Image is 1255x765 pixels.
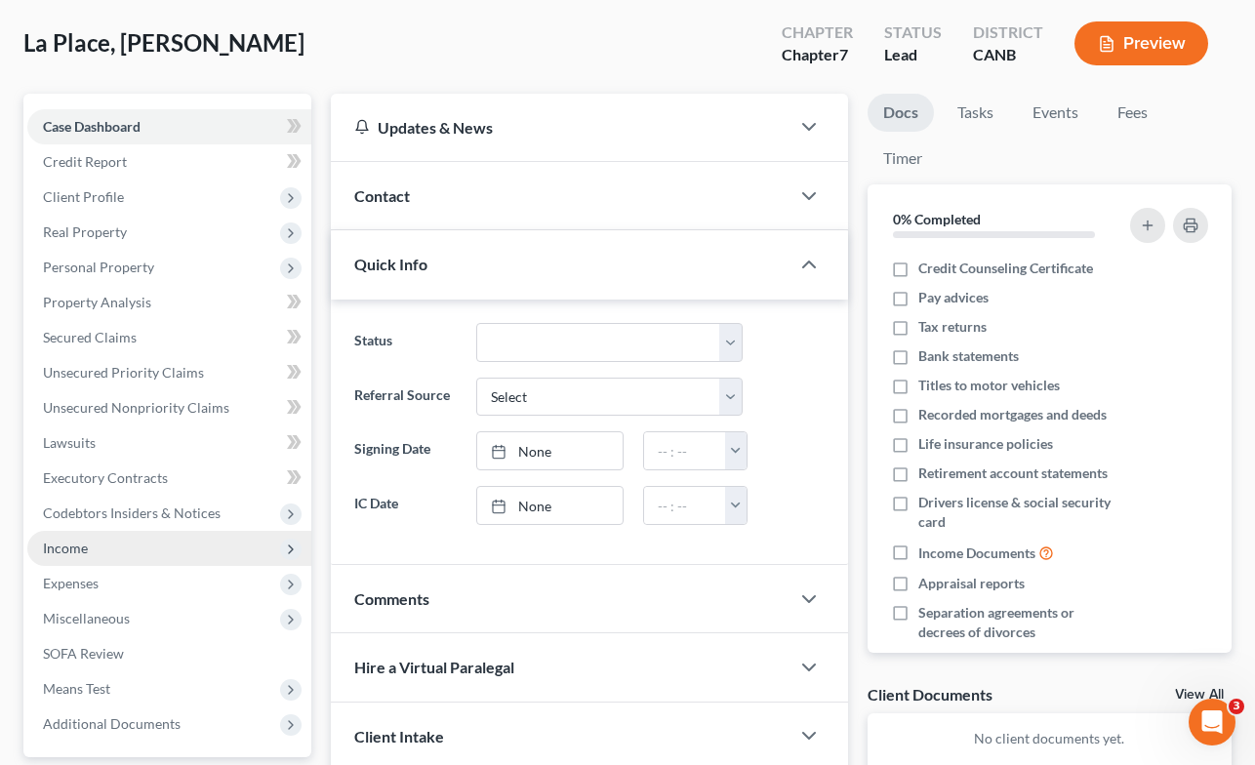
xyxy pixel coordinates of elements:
[354,658,514,676] span: Hire a Virtual Paralegal
[354,117,766,138] div: Updates & News
[1189,699,1235,745] iframe: Intercom live chat
[43,680,110,697] span: Means Test
[43,610,130,626] span: Miscellaneous
[644,487,726,524] input: -- : --
[477,487,623,524] a: None
[43,294,151,310] span: Property Analysis
[883,729,1216,748] p: No client documents yet.
[354,255,427,273] span: Quick Info
[27,144,311,180] a: Credit Report
[918,259,1093,278] span: Credit Counseling Certificate
[27,285,311,320] a: Property Analysis
[918,317,987,337] span: Tax returns
[973,21,1043,44] div: District
[893,211,981,227] strong: 0% Completed
[27,636,311,671] a: SOFA Review
[884,44,942,66] div: Lead
[27,109,311,144] a: Case Dashboard
[1017,94,1094,132] a: Events
[918,376,1060,395] span: Titles to motor vehicles
[344,378,467,417] label: Referral Source
[918,603,1124,642] span: Separation agreements or decrees of divorces
[43,715,181,732] span: Additional Documents
[43,223,127,240] span: Real Property
[918,405,1107,424] span: Recorded mortgages and deeds
[354,589,429,608] span: Comments
[344,431,467,470] label: Signing Date
[644,432,726,469] input: -- : --
[884,21,942,44] div: Status
[43,118,141,135] span: Case Dashboard
[839,45,848,63] span: 7
[1175,688,1224,702] a: View All
[43,399,229,416] span: Unsecured Nonpriority Claims
[354,186,410,205] span: Contact
[918,463,1108,483] span: Retirement account statements
[27,390,311,425] a: Unsecured Nonpriority Claims
[868,684,992,705] div: Client Documents
[43,645,124,662] span: SOFA Review
[918,544,1035,563] span: Income Documents
[782,44,853,66] div: Chapter
[942,94,1009,132] a: Tasks
[43,329,137,345] span: Secured Claims
[27,320,311,355] a: Secured Claims
[43,469,168,486] span: Executory Contracts
[918,434,1053,454] span: Life insurance policies
[477,432,623,469] a: None
[43,540,88,556] span: Income
[23,28,304,57] span: La Place, [PERSON_NAME]
[43,434,96,451] span: Lawsuits
[918,346,1019,366] span: Bank statements
[973,44,1043,66] div: CANB
[344,323,467,362] label: Status
[43,153,127,170] span: Credit Report
[43,188,124,205] span: Client Profile
[354,727,444,745] span: Client Intake
[43,504,221,521] span: Codebtors Insiders & Notices
[43,364,204,381] span: Unsecured Priority Claims
[918,288,989,307] span: Pay advices
[782,21,853,44] div: Chapter
[868,140,938,178] a: Timer
[43,575,99,591] span: Expenses
[27,461,311,496] a: Executory Contracts
[27,425,311,461] a: Lawsuits
[1229,699,1244,714] span: 3
[918,574,1025,593] span: Appraisal reports
[868,94,934,132] a: Docs
[1074,21,1208,65] button: Preview
[1102,94,1164,132] a: Fees
[27,355,311,390] a: Unsecured Priority Claims
[918,493,1124,532] span: Drivers license & social security card
[344,486,467,525] label: IC Date
[43,259,154,275] span: Personal Property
